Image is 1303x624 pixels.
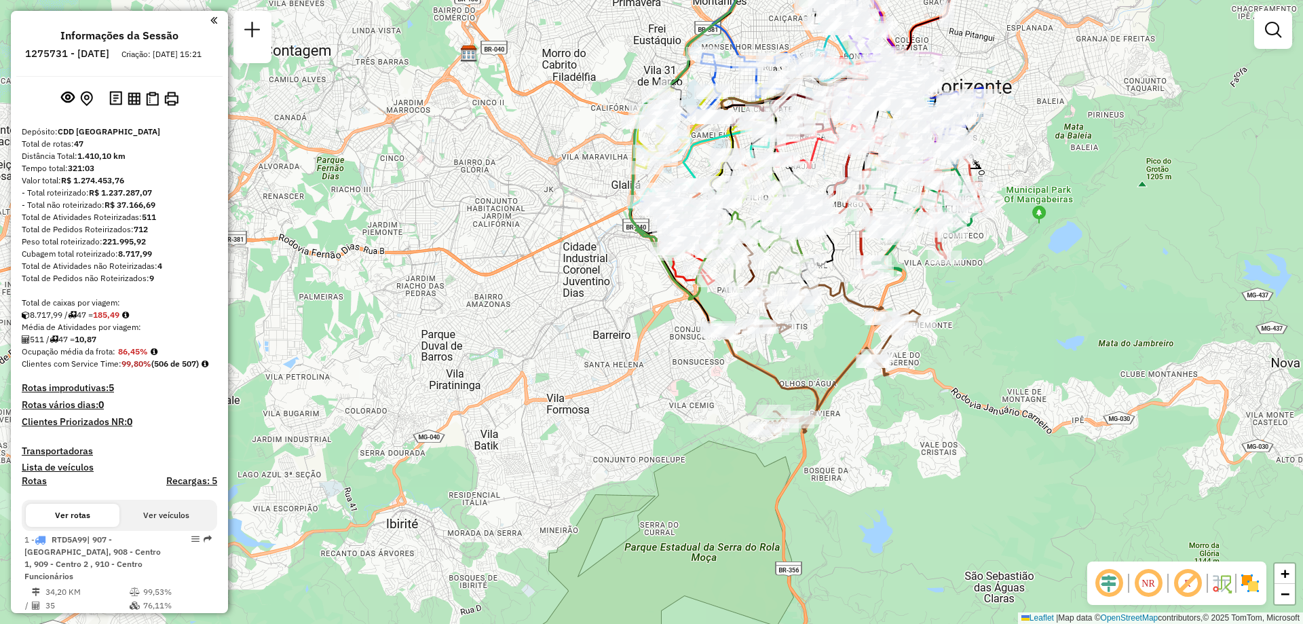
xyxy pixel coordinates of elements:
strong: R$ 1.237.287,07 [89,187,152,198]
strong: 10,87 [75,334,96,344]
span: Ocultar NR [1132,567,1165,600]
div: Total de Pedidos Roteirizados: [22,223,217,236]
button: Ver rotas [26,504,119,527]
a: Exibir filtros [1260,16,1287,43]
a: Rotas [22,475,47,487]
strong: (506 de 507) [151,359,199,369]
img: Exibir/Ocultar setores [1239,572,1261,594]
h4: Recargas: 5 [166,475,217,487]
a: Zoom out [1274,584,1295,604]
div: 8.717,99 / 47 = [22,309,217,321]
div: Distância Total: [22,150,217,162]
div: Atividade não roteirizada - PADARIA E CONFEITARI [804,17,837,31]
a: Leaflet [1021,613,1054,623]
h4: Lista de veículos [22,462,217,473]
span: RTD5A99 [52,534,87,545]
a: Clique aqui para minimizar o painel [210,12,217,28]
h4: Rotas improdutivas: [22,382,217,394]
div: Total de Atividades não Roteirizadas: [22,260,217,272]
div: 511 / 47 = [22,333,217,346]
strong: 5 [109,382,114,394]
a: Zoom in [1274,564,1295,584]
div: Média de Atividades por viagem: [22,321,217,333]
span: Ocupação média da frota: [22,346,115,356]
strong: R$ 37.166,69 [105,200,155,210]
strong: 185,49 [93,310,119,320]
td: 35 [45,599,129,612]
div: Peso total roteirizado: [22,236,217,248]
td: / [24,599,31,612]
strong: 1.410,10 km [77,151,126,161]
i: Meta Caixas/viagem: 197,90 Diferença: -12,41 [122,311,129,319]
button: Imprimir Rotas [162,89,181,109]
strong: 511 [142,212,156,222]
img: CDD Contagem [460,45,478,62]
div: Depósito: [22,126,217,138]
strong: CDD [GEOGRAPHIC_DATA] [58,126,160,136]
div: Atividade não roteirizada - POUPE SEMPRE SUPERME [818,4,852,18]
i: % de utilização do peso [130,588,140,596]
span: Ocultar deslocamento [1093,567,1125,600]
strong: 8.717,99 [118,249,152,259]
strong: 712 [134,224,148,234]
img: Fluxo de ruas [1211,572,1232,594]
strong: 86,45% [118,346,148,356]
div: Valor total: [22,175,217,187]
button: Logs desbloquear sessão [107,88,125,109]
strong: 99,80% [121,359,151,369]
i: Total de rotas [68,311,77,319]
i: Total de rotas [50,335,58,344]
div: Cubagem total roteirizado: [22,248,217,260]
i: Distância Total [32,588,40,596]
div: Map data © contributors,© 2025 TomTom, Microsoft [1018,612,1303,624]
span: 1 - [24,534,161,581]
td: 76,11% [143,599,211,612]
div: - Total não roteirizado: [22,199,217,211]
h4: Rotas vários dias: [22,399,217,411]
span: Exibir rótulo [1171,567,1204,600]
div: Total de caixas por viagem: [22,297,217,309]
span: | 907 - [GEOGRAPHIC_DATA], 908 - Centro 1, 909 - Centro 2 , 910 - Centro Funcionários [24,534,161,581]
strong: R$ 1.274.453,76 [61,175,124,185]
h4: Clientes Priorizados NR: [22,416,217,428]
span: Clientes com Service Time: [22,359,121,369]
td: 99,53% [143,585,211,599]
strong: 47 [74,139,83,149]
button: Visualizar Romaneio [143,89,162,109]
button: Centralizar mapa no depósito ou ponto de apoio [77,88,96,109]
h6: 1275731 - [DATE] [25,48,109,60]
i: % de utilização da cubagem [130,602,140,610]
div: Criação: [DATE] 15:21 [116,48,207,60]
div: Tempo total: [22,162,217,175]
h4: Transportadoras [22,445,217,457]
span: − [1281,585,1289,602]
button: Visualizar relatório de Roteirização [125,89,143,107]
a: OpenStreetMap [1101,613,1158,623]
strong: 4 [157,261,162,271]
div: - Total roteirizado: [22,187,217,199]
span: + [1281,565,1289,582]
div: Total de rotas: [22,138,217,150]
button: Exibir sessão original [58,88,77,109]
span: | [1056,613,1058,623]
em: Rota exportada [204,535,212,543]
i: Cubagem total roteirizado [22,311,30,319]
i: Total de Atividades [22,335,30,344]
strong: 221.995,92 [102,236,146,246]
em: Média calculada utilizando a maior ocupação (%Peso ou %Cubagem) de cada rota da sessão. Rotas cro... [151,348,157,356]
h4: Informações da Sessão [60,29,178,42]
strong: 0 [127,416,132,428]
a: Nova sessão e pesquisa [239,16,266,47]
i: Total de Atividades [32,602,40,610]
em: Rotas cross docking consideradas [202,360,208,368]
button: Ver veículos [119,504,213,527]
td: 34,20 KM [45,585,129,599]
em: Opções [191,535,200,543]
strong: 321:03 [68,163,94,173]
strong: 0 [98,399,104,411]
strong: 9 [149,273,154,283]
div: Total de Atividades Roteirizadas: [22,211,217,223]
div: Total de Pedidos não Roteirizados: [22,272,217,285]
